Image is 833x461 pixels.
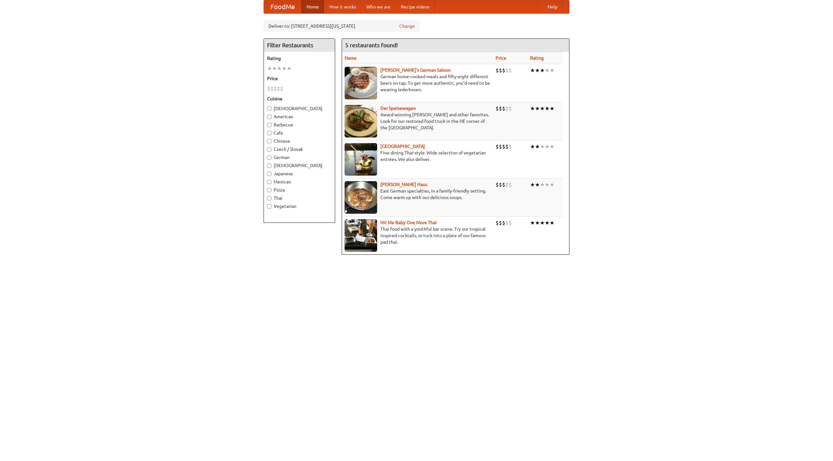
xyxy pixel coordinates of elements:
input: German [267,155,271,160]
li: ★ [540,105,545,112]
input: American [267,115,271,119]
h4: Filter Restaurants [264,39,335,52]
li: $ [499,105,502,112]
li: ★ [535,219,540,226]
li: $ [505,219,509,226]
li: ★ [545,181,550,188]
li: $ [505,105,509,112]
label: Cafe [267,130,332,136]
li: ★ [267,65,272,72]
p: Thai food with a youthful bar scene. Try our tropical inspired cocktails, or tuck into a plate of... [345,226,490,245]
a: Name [345,55,357,61]
li: $ [505,181,509,188]
p: German home-cooked meals and fifty-eight different beers on tap. To get more authentic, you'd nee... [345,73,490,93]
li: ★ [540,219,545,226]
a: [PERSON_NAME]'s German Saloon [380,67,451,73]
img: satay.jpg [345,143,377,176]
li: ★ [530,181,535,188]
input: [DEMOGRAPHIC_DATA] [267,107,271,111]
li: $ [496,67,499,74]
li: ★ [550,143,554,150]
a: [PERSON_NAME] Haus [380,182,427,187]
img: kohlhaus.jpg [345,181,377,214]
li: $ [267,85,270,92]
label: Vegetarian [267,203,332,209]
li: ★ [535,67,540,74]
a: Rating [530,55,544,61]
a: Change [399,23,415,29]
label: Japanese [267,170,332,177]
li: $ [274,85,277,92]
li: $ [496,219,499,226]
label: German [267,154,332,161]
p: Fine dining Thai-style. Wide selection of vegetarian entrées. We also deliver. [345,150,490,163]
li: ★ [272,65,277,72]
li: ★ [540,143,545,150]
li: $ [496,181,499,188]
a: Recipe videos [396,0,435,13]
label: [DEMOGRAPHIC_DATA] [267,162,332,169]
a: Der Speisewagen [380,106,416,111]
li: ★ [535,143,540,150]
img: esthers.jpg [345,67,377,99]
input: Cafe [267,131,271,135]
li: $ [509,143,512,150]
img: babythai.jpg [345,219,377,252]
li: ★ [530,219,535,226]
li: $ [270,85,274,92]
li: $ [496,105,499,112]
li: ★ [287,65,292,72]
input: Japanese [267,172,271,176]
a: Who we are [361,0,396,13]
input: Czech / Slovak [267,147,271,151]
li: ★ [535,181,540,188]
li: $ [502,105,505,112]
li: ★ [540,67,545,74]
li: ★ [277,65,282,72]
li: ★ [545,219,550,226]
div: Deliver to: [STREET_ADDRESS][US_STATE] [264,20,420,32]
li: ★ [550,67,554,74]
input: Barbecue [267,123,271,127]
li: ★ [550,219,554,226]
input: Thai [267,196,271,200]
li: $ [509,181,512,188]
li: ★ [530,105,535,112]
label: American [267,113,332,120]
ng-pluralize: 5 restaurants found! [345,42,398,48]
label: [DEMOGRAPHIC_DATA] [267,105,332,112]
b: [GEOGRAPHIC_DATA] [380,144,425,149]
li: ★ [545,67,550,74]
li: $ [509,105,512,112]
h5: Rating [267,55,332,62]
li: $ [509,67,512,74]
li: $ [509,219,512,226]
a: Home [301,0,324,13]
h5: Price [267,75,332,82]
a: Hit Me Baby One More Thai [380,220,437,225]
li: $ [505,67,509,74]
a: FoodMe [264,0,301,13]
li: ★ [530,143,535,150]
li: $ [277,85,280,92]
a: Price [496,55,506,61]
img: speisewagen.jpg [345,105,377,137]
input: [DEMOGRAPHIC_DATA] [267,164,271,168]
a: Help [542,0,563,13]
input: Vegetarian [267,204,271,209]
p: East German specialties, in a family-friendly setting. Come warm up with our delicious soups. [345,188,490,201]
li: ★ [550,181,554,188]
li: $ [496,143,499,150]
li: ★ [540,181,545,188]
li: $ [502,143,505,150]
li: $ [505,143,509,150]
li: ★ [545,143,550,150]
li: $ [502,219,505,226]
li: ★ [545,105,550,112]
label: Chinese [267,138,332,144]
label: Czech / Slovak [267,146,332,152]
li: ★ [282,65,287,72]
